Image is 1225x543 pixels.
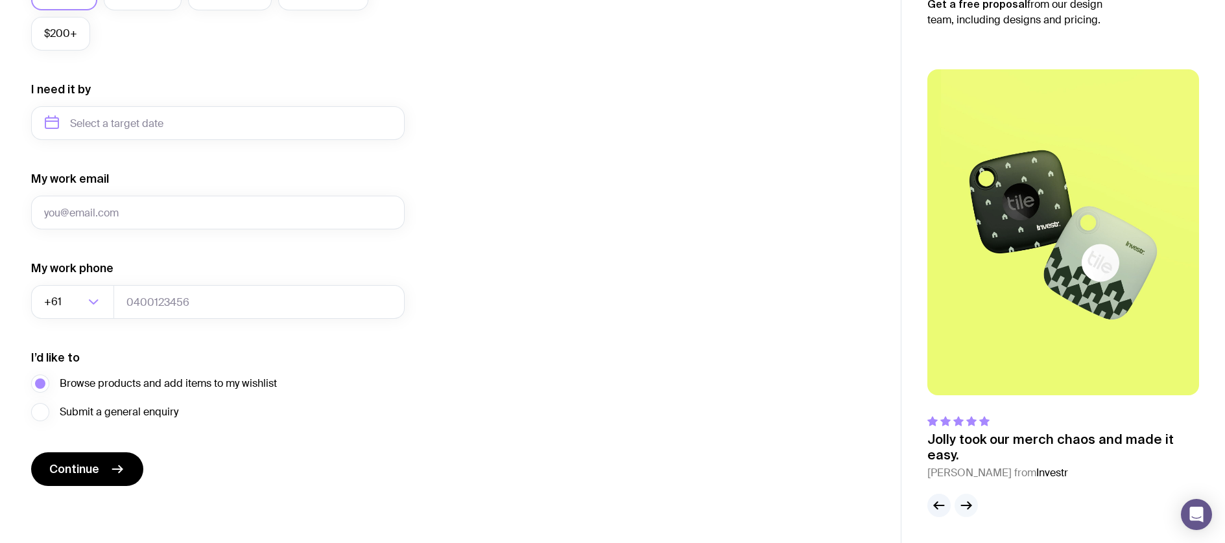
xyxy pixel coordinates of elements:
label: My work email [31,171,109,187]
label: I’d like to [31,350,80,365]
label: My work phone [31,260,113,276]
input: 0400123456 [113,285,405,319]
span: Investr [1036,466,1068,479]
p: Jolly took our merch chaos and made it easy. [927,432,1199,463]
div: Open Intercom Messenger [1181,499,1212,530]
span: Browse products and add items to my wishlist [60,376,277,391]
span: +61 [44,285,64,319]
input: Select a target date [31,106,405,140]
input: you@email.com [31,196,405,229]
span: Continue [49,461,99,477]
div: Search for option [31,285,114,319]
input: Search for option [64,285,84,319]
label: I need it by [31,82,91,97]
span: Submit a general enquiry [60,404,178,420]
cite: [PERSON_NAME] from [927,465,1199,481]
label: $200+ [31,17,90,51]
button: Continue [31,452,143,486]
